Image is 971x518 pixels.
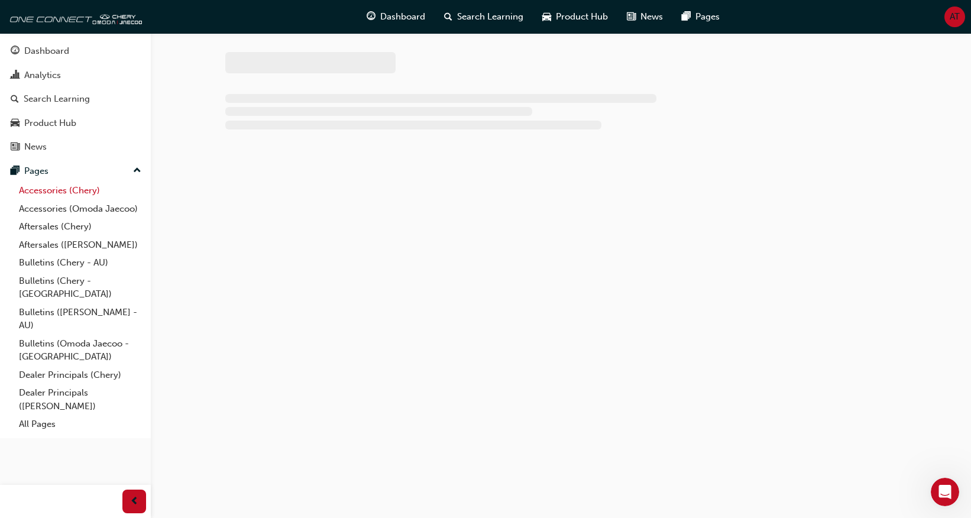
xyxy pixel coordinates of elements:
[5,136,146,158] a: News
[14,366,146,384] a: Dealer Principals (Chery)
[6,5,142,28] img: oneconnect
[14,303,146,335] a: Bulletins ([PERSON_NAME] - AU)
[128,10,147,29] div: Profile image for Technical
[11,94,19,105] span: search-icon
[11,46,20,57] span: guage-icon
[944,7,965,27] button: AT
[14,384,146,415] a: Dealer Principals ([PERSON_NAME])
[6,5,128,34] div: Hi [PERSON_NAME] 👋
[5,160,146,182] button: Pages
[380,10,425,24] span: Dashboard
[24,140,47,154] div: News
[11,70,20,81] span: chart-icon
[457,10,523,24] span: Search Learning
[24,92,90,106] div: Search Learning
[14,200,146,218] a: Accessories (Omoda Jaecoo)
[5,88,146,110] a: Search Learning
[444,9,452,24] span: search-icon
[533,5,617,29] a: car-iconProduct Hub
[950,10,960,24] span: AT
[542,9,551,24] span: car-icon
[357,5,435,29] a: guage-iconDashboard
[130,494,139,509] span: prev-icon
[14,335,146,366] a: Bulletins (Omoda Jaecoo - [GEOGRAPHIC_DATA])
[24,116,76,130] div: Product Hub
[24,44,69,58] div: Dashboard
[617,5,672,29] a: news-iconNews
[24,164,48,178] div: Pages
[14,182,146,200] a: Accessories (Chery)
[28,50,154,63] div: Messages
[367,9,376,24] span: guage-icon
[133,163,141,179] span: up-icon
[931,478,959,506] iframe: Intercom live chat
[24,69,61,82] div: Analytics
[435,5,533,29] a: search-iconSearch Learning
[5,112,146,134] a: Product Hub
[5,64,146,86] a: Analytics
[5,38,146,160] button: DashboardAnalyticsSearch LearningProduct HubNews
[640,10,663,24] span: News
[14,272,146,303] a: Bulletins (Chery - [GEOGRAPHIC_DATA])
[14,415,146,433] a: All Pages
[556,10,608,24] span: Product Hub
[11,118,20,129] span: car-icon
[5,40,146,62] a: Dashboard
[14,236,146,254] a: Aftersales ([PERSON_NAME])
[695,10,720,24] span: Pages
[14,254,146,272] a: Bulletins (Chery - AU)
[11,166,20,177] span: pages-icon
[682,9,691,24] span: pages-icon
[14,218,146,236] a: Aftersales (Chery)
[627,9,636,24] span: news-icon
[11,142,20,153] span: news-icon
[672,5,729,29] a: pages-iconPages
[150,9,171,30] div: Close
